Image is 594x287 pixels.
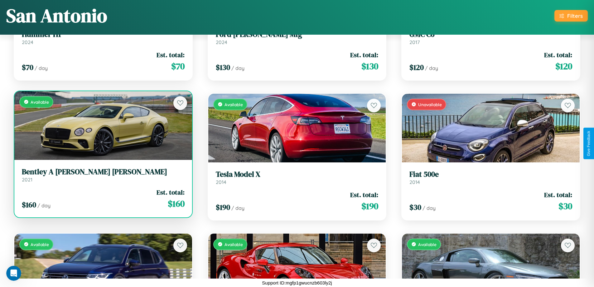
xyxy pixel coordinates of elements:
[6,3,107,28] h1: San Antonio
[409,202,421,212] span: $ 30
[35,65,48,71] span: / day
[216,170,379,185] a: Tesla Model X2014
[409,62,424,72] span: $ 120
[554,10,588,22] button: Filters
[31,99,49,105] span: Available
[231,65,244,71] span: / day
[555,60,572,72] span: $ 120
[225,102,243,107] span: Available
[425,65,438,71] span: / day
[361,200,378,212] span: $ 190
[22,167,185,183] a: Bentley A [PERSON_NAME] [PERSON_NAME]2021
[216,179,226,185] span: 2014
[225,242,243,247] span: Available
[22,167,185,176] h3: Bentley A [PERSON_NAME] [PERSON_NAME]
[216,202,230,212] span: $ 190
[418,102,442,107] span: Unavailable
[409,30,572,45] a: GMC C62017
[231,205,244,211] span: / day
[216,39,227,45] span: 2024
[171,60,185,72] span: $ 70
[558,200,572,212] span: $ 30
[168,197,185,210] span: $ 160
[216,62,230,72] span: $ 130
[350,190,378,199] span: Est. total:
[409,170,572,185] a: Fiat 500e2014
[423,205,436,211] span: / day
[409,30,572,39] h3: GMC C6
[567,12,583,19] div: Filters
[6,266,21,281] iframe: Intercom live chat
[22,200,36,210] span: $ 160
[409,39,420,45] span: 2017
[37,202,51,209] span: / day
[361,60,378,72] span: $ 130
[262,279,332,287] p: Support ID: mgfp1gwucnzb603ly2j
[350,50,378,59] span: Est. total:
[157,188,185,197] span: Est. total:
[22,39,33,45] span: 2024
[587,131,591,156] div: Give Feedback
[409,179,420,185] span: 2014
[22,176,32,183] span: 2021
[216,170,379,179] h3: Tesla Model X
[418,242,437,247] span: Available
[157,50,185,59] span: Est. total:
[22,30,185,39] h3: Hummer H1
[216,30,379,45] a: Ford [PERSON_NAME] Mfg2024
[409,170,572,179] h3: Fiat 500e
[22,62,33,72] span: $ 70
[31,242,49,247] span: Available
[22,30,185,45] a: Hummer H12024
[544,190,572,199] span: Est. total:
[544,50,572,59] span: Est. total:
[216,30,379,39] h3: Ford [PERSON_NAME] Mfg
